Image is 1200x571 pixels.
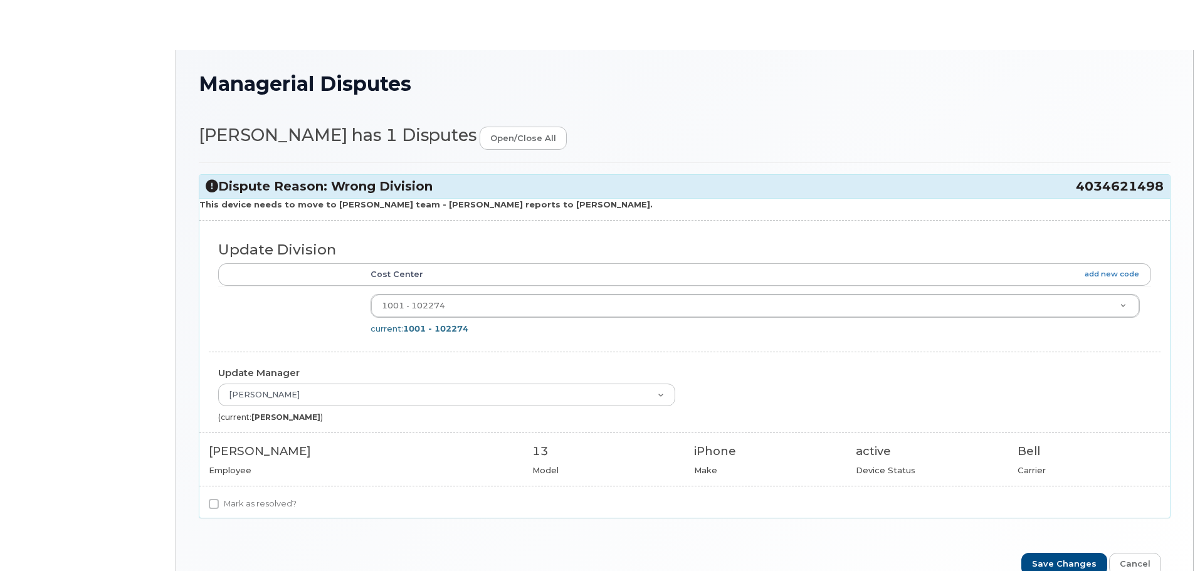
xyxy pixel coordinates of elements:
span: 1001 - 102274 [382,301,445,310]
h4: Update Manager [218,368,1151,379]
div: Employee [209,464,513,476]
div: Carrier [1018,464,1161,476]
div: 13 [532,443,675,459]
div: active [856,443,999,459]
div: [PERSON_NAME] [209,443,513,459]
span: 4034621498 [1076,178,1164,195]
h3: Update Division [218,242,1151,258]
th: Cost Center [359,263,1151,286]
div: Bell [1018,443,1161,459]
a: 1001 - 102274 [371,295,1139,317]
div: Device Status [856,464,999,476]
input: Mark as resolved? [209,499,219,509]
div: Make [694,464,837,476]
strong: 1001 - 102274 [403,323,468,333]
h2: [PERSON_NAME] has 1 Disputes [199,126,1171,150]
small: (current: ) [218,412,323,422]
label: Mark as resolved? [209,496,297,511]
a: open/close all [480,127,567,150]
strong: [PERSON_NAME] [251,412,320,422]
div: iPhone [694,443,837,459]
span: current: [371,323,468,333]
h1: Managerial Disputes [199,73,1171,95]
a: add new code [1085,269,1139,280]
div: Model [532,464,675,476]
strong: This device needs to move to [PERSON_NAME] team - [PERSON_NAME] reports to [PERSON_NAME]. [199,199,653,209]
h3: Dispute Reason: Wrong Division [206,178,1164,195]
